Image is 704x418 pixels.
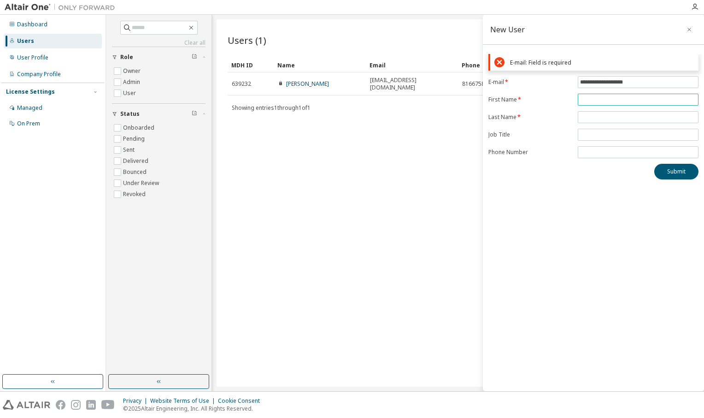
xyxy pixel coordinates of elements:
span: Clear filter [192,110,197,118]
label: Onboarded [123,122,156,133]
div: Users [17,37,34,45]
label: Under Review [123,178,161,189]
label: Bounced [123,167,148,178]
label: Delivered [123,155,150,167]
span: 639232 [232,80,251,88]
label: Admin [123,77,142,88]
div: Managed [17,104,42,112]
div: Phone [462,58,546,72]
div: Cookie Consent [218,397,265,405]
label: Revoked [123,189,147,200]
img: altair_logo.svg [3,400,50,410]
div: Dashboard [17,21,47,28]
div: Company Profile [17,71,61,78]
div: On Prem [17,120,40,127]
span: Role [120,54,133,61]
label: First Name [488,96,572,103]
div: Website Terms of Use [150,397,218,405]
button: Status [112,104,205,124]
img: Altair One [5,3,120,12]
label: Job Title [488,131,572,138]
p: © 2025 Altair Engineering, Inc. All Rights Reserved. [123,405,265,412]
div: License Settings [6,88,55,96]
a: Clear all [112,39,205,47]
label: Pending [123,133,147,144]
label: Phone Number [488,149,572,156]
span: Clear filter [192,54,197,61]
label: Owner [123,66,142,77]
a: [PERSON_NAME] [286,80,329,88]
span: [EMAIL_ADDRESS][DOMAIN_NAME] [370,77,454,91]
div: User Profile [17,54,48,61]
label: User [123,88,138,99]
label: E-mail [488,78,572,86]
span: Showing entries 1 through 1 of 1 [232,104,311,112]
div: E-mail: Field is required [510,59,694,66]
button: Role [112,47,205,67]
button: Submit [654,164,698,179]
label: Sent [123,144,136,155]
span: Users (1) [228,34,266,47]
div: MDH ID [231,58,270,72]
div: Privacy [123,397,150,405]
div: New User [490,26,525,33]
div: Name [277,58,362,72]
div: Email [370,58,454,72]
img: youtube.svg [101,400,115,410]
img: linkedin.svg [86,400,96,410]
span: Status [120,110,140,118]
label: Last Name [488,113,572,121]
span: 81667581231 [462,80,498,88]
img: facebook.svg [56,400,65,410]
img: instagram.svg [71,400,81,410]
